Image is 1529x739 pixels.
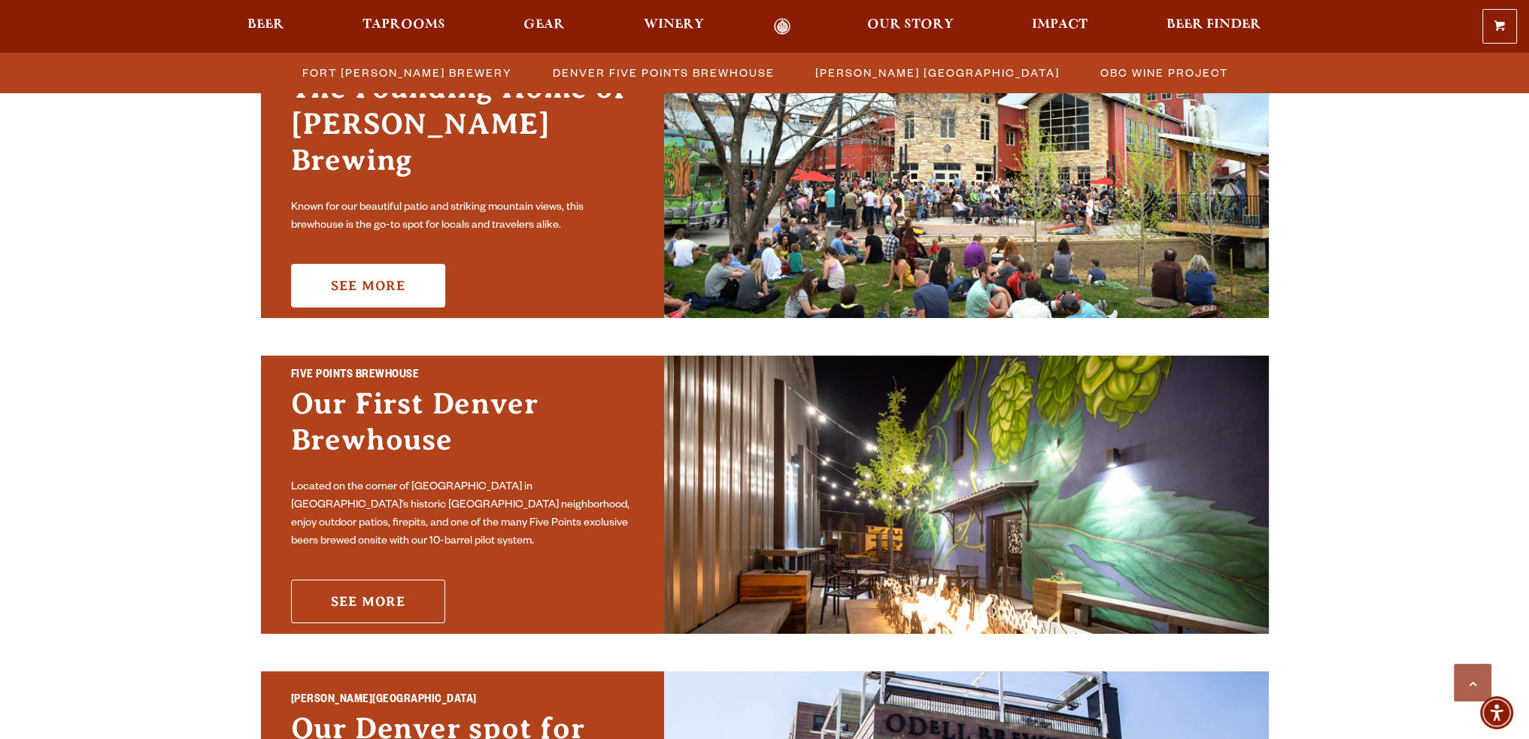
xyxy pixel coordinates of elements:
[553,62,775,83] span: Denver Five Points Brewhouse
[291,479,634,551] p: Located on the corner of [GEOGRAPHIC_DATA] in [GEOGRAPHIC_DATA]’s historic [GEOGRAPHIC_DATA] neig...
[1166,19,1261,31] span: Beer Finder
[1100,62,1228,83] span: OBC Wine Project
[806,62,1067,83] a: [PERSON_NAME] [GEOGRAPHIC_DATA]
[291,264,445,307] a: See More
[664,40,1269,318] img: Fort Collins Brewery & Taproom'
[664,356,1269,634] img: Promo Card Aria Label'
[1032,19,1088,31] span: Impact
[302,62,512,83] span: Fort [PERSON_NAME] Brewery
[644,19,704,31] span: Winery
[514,18,575,35] a: Gear
[363,19,445,31] span: Taprooms
[1022,18,1097,35] a: Impact
[1156,18,1270,35] a: Beer Finder
[634,18,714,35] a: Winery
[1454,664,1491,701] a: Scroll to top
[523,19,565,31] span: Gear
[293,62,520,83] a: Fort [PERSON_NAME] Brewery
[867,19,954,31] span: Our Story
[291,199,634,235] p: Known for our beautiful patio and striking mountain views, this brewhouse is the go-to spot for l...
[291,386,634,473] h3: Our First Denver Brewhouse
[353,18,455,35] a: Taprooms
[247,19,284,31] span: Beer
[815,62,1060,83] span: [PERSON_NAME] [GEOGRAPHIC_DATA]
[291,580,445,623] a: See More
[1091,62,1236,83] a: OBC Wine Project
[238,18,294,35] a: Beer
[754,18,811,35] a: Odell Home
[544,62,782,83] a: Denver Five Points Brewhouse
[857,18,963,35] a: Our Story
[1480,696,1513,729] div: Accessibility Menu
[291,70,634,193] h3: The Founding Home of [PERSON_NAME] Brewing
[291,366,634,386] h2: Five Points Brewhouse
[291,691,634,710] h2: [PERSON_NAME][GEOGRAPHIC_DATA]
